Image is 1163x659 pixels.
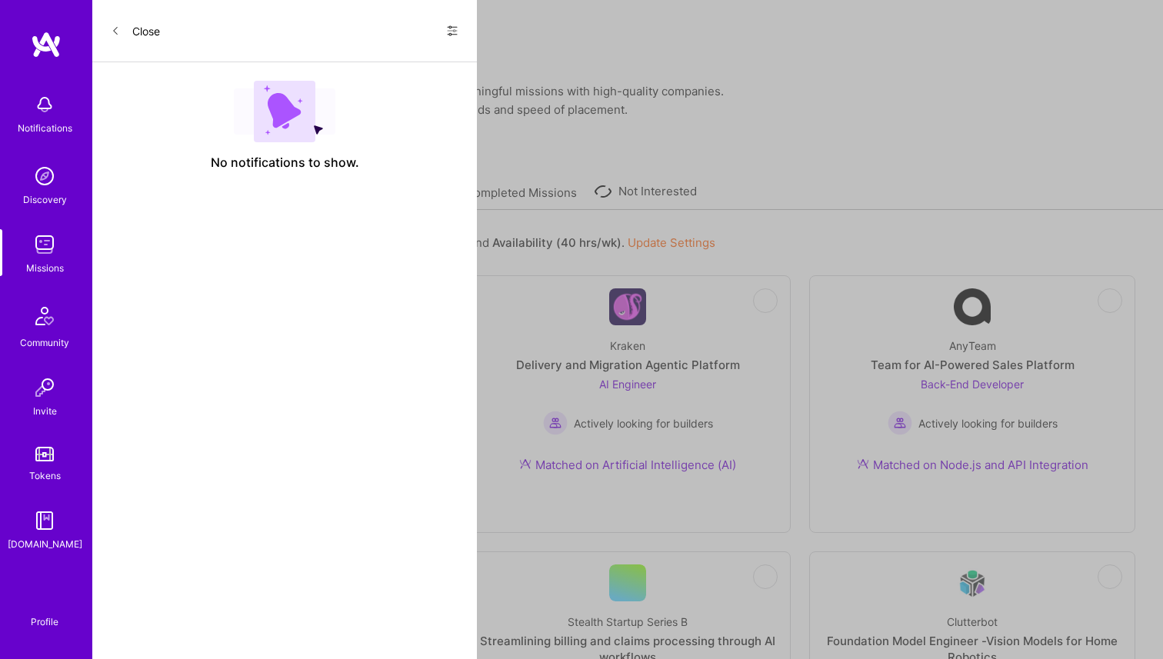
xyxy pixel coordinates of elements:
[8,536,82,552] div: [DOMAIN_NAME]
[29,468,61,484] div: Tokens
[234,81,335,142] img: empty
[31,31,62,58] img: logo
[20,334,69,351] div: Community
[29,161,60,191] img: discovery
[29,229,60,260] img: teamwork
[18,120,72,136] div: Notifications
[23,191,67,208] div: Discovery
[33,403,57,419] div: Invite
[29,372,60,403] img: Invite
[111,18,160,43] button: Close
[26,298,63,334] img: Community
[29,505,60,536] img: guide book
[211,155,359,171] span: No notifications to show.
[31,614,58,628] div: Profile
[35,447,54,461] img: tokens
[26,260,64,276] div: Missions
[25,597,64,628] a: Profile
[29,89,60,120] img: bell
